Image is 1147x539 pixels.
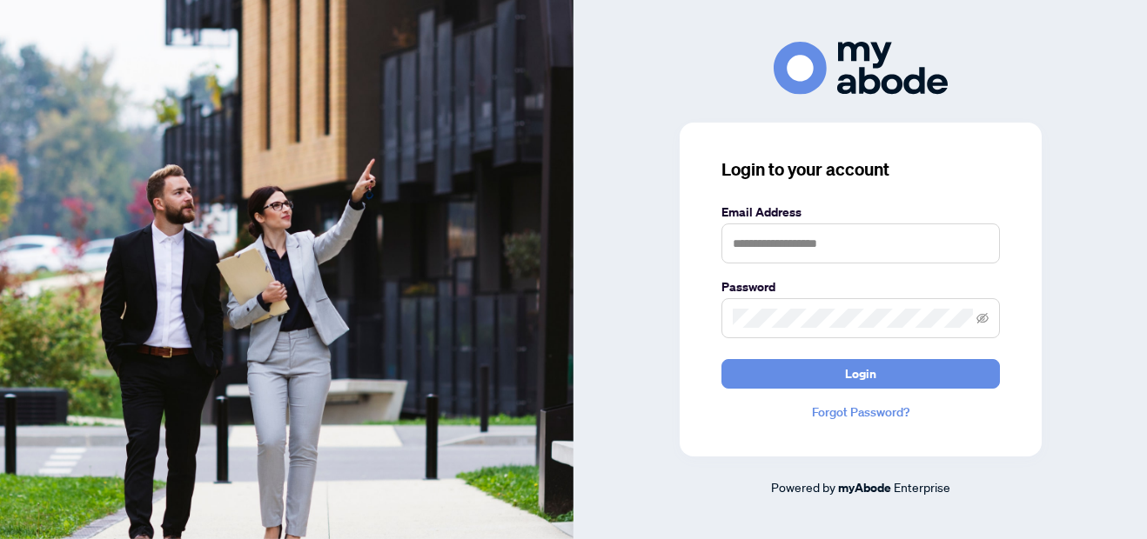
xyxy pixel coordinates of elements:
a: myAbode [838,478,891,497]
span: Enterprise [894,479,950,495]
img: ma-logo [774,42,948,95]
span: Powered by [771,479,835,495]
a: Forgot Password? [721,403,1000,422]
label: Password [721,277,1000,296]
button: Login [721,359,1000,389]
span: eye-invisible [976,312,989,324]
h3: Login to your account [721,157,1000,182]
label: Email Address [721,203,1000,222]
span: Login [845,360,876,388]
